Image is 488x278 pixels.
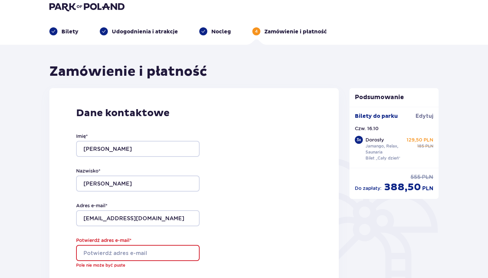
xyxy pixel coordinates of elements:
p: Dane kontaktowe [76,107,312,119]
p: Do zapłaty : [355,185,382,192]
span: Edytuj [416,112,433,120]
span: 185 [417,143,424,149]
div: 4Zamówienie i płatność [252,27,327,35]
label: Nazwisko * [76,168,100,174]
label: Imię * [76,133,88,140]
p: 129,50 PLN [407,136,433,143]
p: Bilety [61,28,78,35]
span: PLN [425,143,433,149]
div: Nocleg [199,27,231,35]
p: Czw. 16.10 [355,125,379,132]
img: Park of Poland logo [49,2,125,11]
input: Potwierdź adres e-mail [76,245,200,261]
label: Adres e-mail * [76,202,107,209]
p: Jamango, Relax, Saunaria [365,143,409,155]
input: Imię [76,141,200,157]
span: 388,50 [384,181,421,194]
p: Dorosły [365,136,384,143]
span: PLN [422,174,433,181]
p: Podsumowanie [349,93,439,101]
p: Udogodnienia i atrakcje [112,28,178,35]
div: 3 x [355,136,363,144]
label: Potwierdź adres e-mail * [76,237,132,244]
span: 555 [411,174,421,181]
h1: Zamówienie i płatność [49,63,207,80]
p: Bilety do parku [355,112,398,120]
p: Pole nie może być puste [76,262,200,268]
p: 4 [255,28,258,34]
div: Bilety [49,27,78,35]
input: Adres e-mail [76,210,200,226]
p: Bilet „Cały dzień” [365,155,401,161]
span: PLN [422,185,433,192]
p: Nocleg [211,28,231,35]
div: Udogodnienia i atrakcje [100,27,178,35]
input: Nazwisko [76,176,200,192]
p: Zamówienie i płatność [264,28,327,35]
